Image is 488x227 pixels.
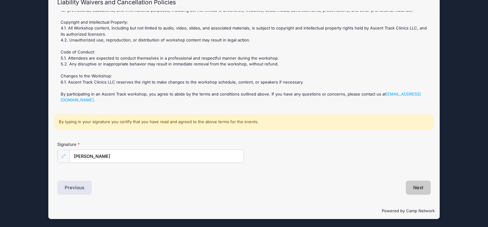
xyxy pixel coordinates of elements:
[53,208,434,214] p: Powered by Camp Network
[58,11,430,103] div: : There will be no refunds for this purchase, as past workshops will be sent out within 48 hours ...
[54,115,434,129] div: By typing in your signature you certify that you have read and agreed to the above terms for the ...
[57,141,151,147] label: Signature
[406,181,431,195] button: Next
[70,150,244,163] input: Enter first and last name
[57,181,92,195] button: Previous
